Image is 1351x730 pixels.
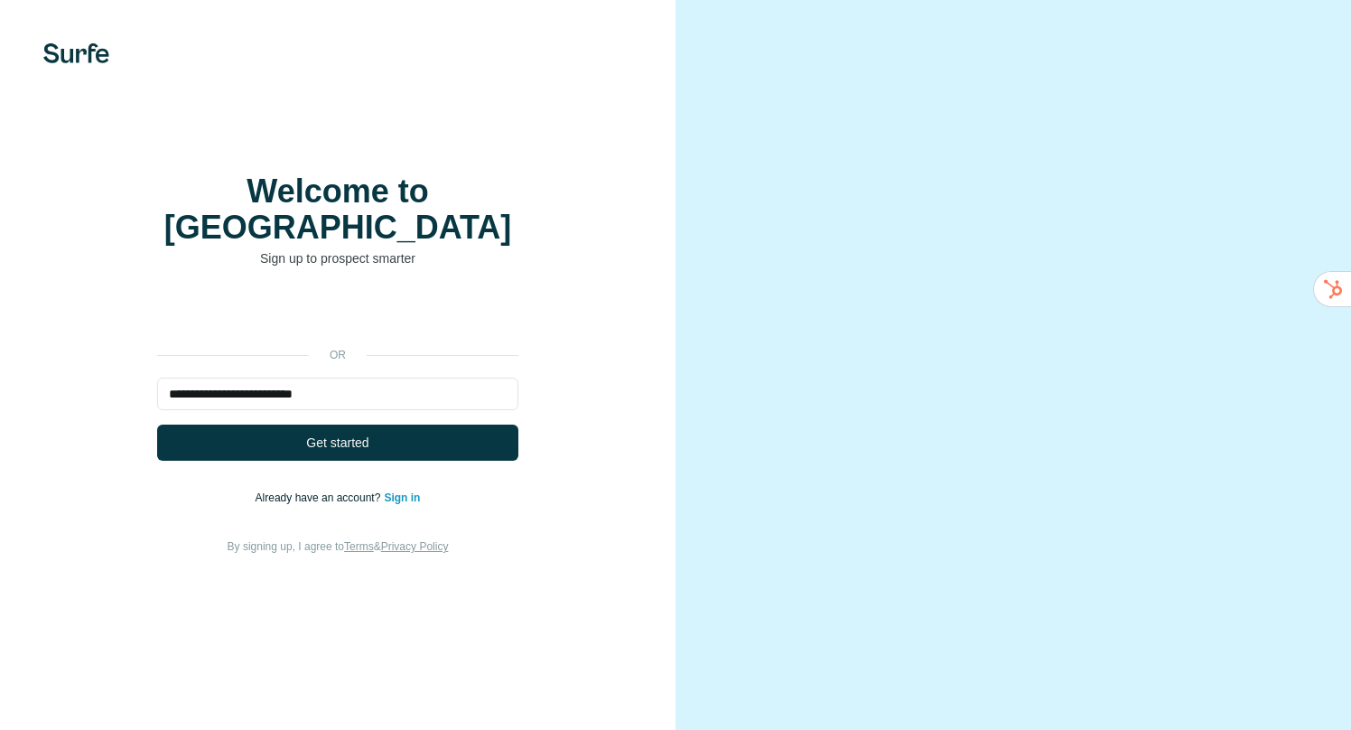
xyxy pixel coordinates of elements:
span: By signing up, I agree to & [228,540,449,553]
a: Terms [344,540,374,553]
a: Privacy Policy [381,540,449,553]
iframe: Sign in with Google Button [148,295,527,334]
span: Already have an account? [256,491,385,504]
a: Sign in [384,491,420,504]
button: Get started [157,425,518,461]
p: Sign up to prospect smarter [157,249,518,267]
span: Get started [306,434,368,452]
p: or [309,347,367,363]
h1: Welcome to [GEOGRAPHIC_DATA] [157,173,518,246]
img: Surfe's logo [43,43,109,63]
